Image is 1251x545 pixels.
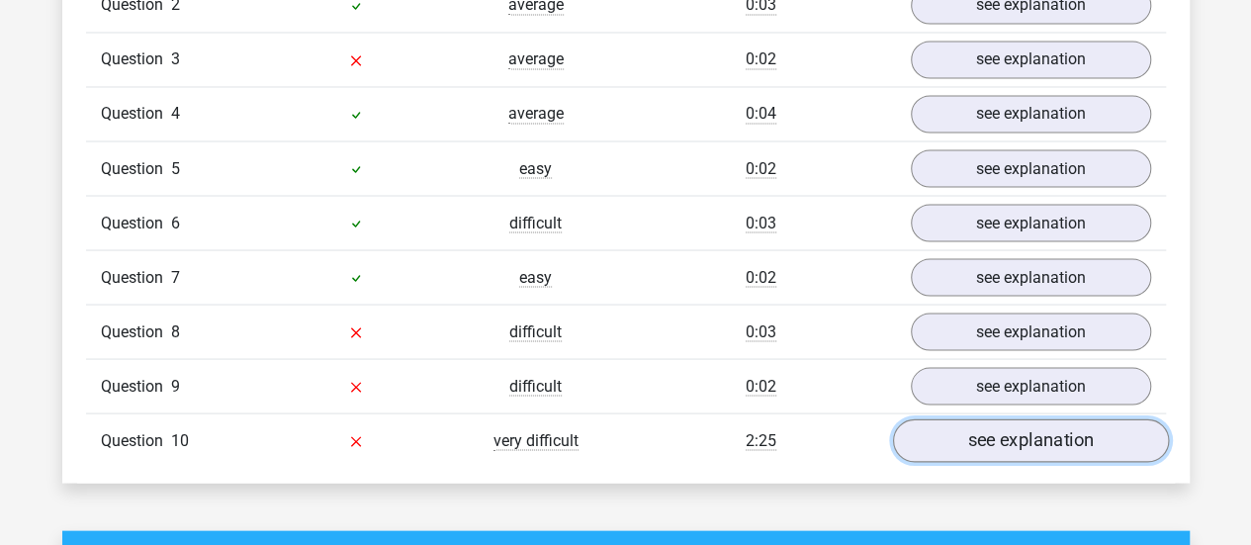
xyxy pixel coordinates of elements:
[171,321,180,340] span: 8
[101,156,171,180] span: Question
[911,149,1151,187] a: see explanation
[171,104,180,123] span: 4
[911,41,1151,78] a: see explanation
[746,321,776,341] span: 0:03
[171,158,180,177] span: 5
[171,267,180,286] span: 7
[101,47,171,71] span: Question
[911,258,1151,296] a: see explanation
[171,376,180,395] span: 9
[509,213,562,232] span: difficult
[171,430,189,449] span: 10
[171,213,180,231] span: 6
[101,374,171,398] span: Question
[746,376,776,396] span: 0:02
[746,104,776,124] span: 0:04
[746,430,776,450] span: 2:25
[509,376,562,396] span: difficult
[101,211,171,234] span: Question
[746,213,776,232] span: 0:03
[892,418,1168,462] a: see explanation
[746,158,776,178] span: 0:02
[493,430,579,450] span: very difficult
[911,313,1151,350] a: see explanation
[509,321,562,341] span: difficult
[746,49,776,69] span: 0:02
[746,267,776,287] span: 0:02
[101,428,171,452] span: Question
[508,49,564,69] span: average
[911,367,1151,405] a: see explanation
[101,102,171,126] span: Question
[171,49,180,68] span: 3
[911,204,1151,241] a: see explanation
[519,158,552,178] span: easy
[101,265,171,289] span: Question
[519,267,552,287] span: easy
[101,319,171,343] span: Question
[508,104,564,124] span: average
[911,95,1151,133] a: see explanation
